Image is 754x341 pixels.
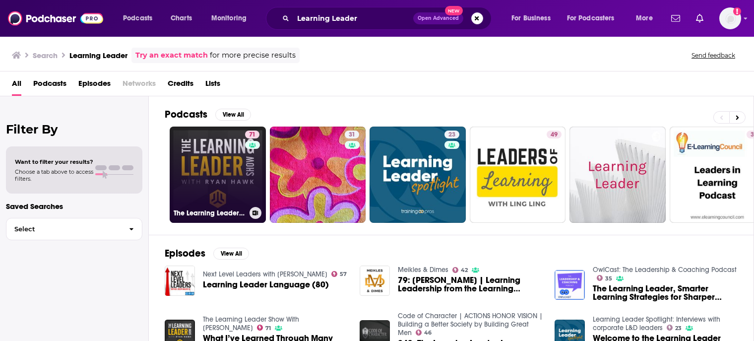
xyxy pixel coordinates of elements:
button: open menu [504,10,563,26]
a: EpisodesView All [165,247,249,260]
a: PodcastsView All [165,108,251,121]
button: open menu [629,10,665,26]
h2: Filter By [6,122,142,136]
span: 71 [249,130,255,140]
a: Next Level Leaders with Dr. Joseph Walker, III [203,270,327,278]
a: The Learning Leader Show With Ryan Hawk [203,315,299,332]
a: Charts [164,10,198,26]
a: Show notifications dropdown [667,10,684,27]
button: open menu [116,10,165,26]
h3: The Learning Leader Show With [PERSON_NAME] [174,209,246,217]
span: The Learning Leader, Smarter Learning Strategies for Sharper Leadership with [PERSON_NAME] [593,284,738,301]
span: 71 [265,326,271,331]
span: 23 [448,130,455,140]
div: Search podcasts, credits, & more... [275,7,501,30]
a: 42 [452,267,468,273]
a: Learning Leader Language (80) [203,280,329,289]
a: All [12,75,21,96]
span: Select [6,226,121,232]
button: View All [213,248,249,260]
span: 23 [675,326,682,331]
a: 23 [667,325,682,331]
h3: Search [33,51,58,60]
span: For Podcasters [567,11,615,25]
a: Learning Leader Spotlight: Interviews with corporate L&D leaders [593,315,720,332]
p: Saved Searches [6,202,142,211]
span: More [636,11,653,25]
a: Lists [205,75,220,96]
span: for more precise results [210,50,296,61]
img: Learning Leader Language (80) [165,266,195,296]
span: 42 [461,268,468,273]
button: Show profile menu [719,7,741,29]
span: Open Advanced [418,16,459,21]
a: Show notifications dropdown [692,10,707,27]
h2: Episodes [165,247,205,260]
span: 35 [605,276,612,281]
a: 35 [597,275,613,281]
a: 49 [470,127,566,223]
a: Try an exact match [135,50,208,61]
h3: Learning Leader [69,51,127,60]
span: 31 [349,130,355,140]
a: 49 [547,131,562,138]
h2: Podcasts [165,108,207,121]
a: 23 [444,131,459,138]
span: 57 [340,272,347,276]
a: 57 [331,271,347,277]
span: For Business [511,11,551,25]
svg: Add a profile image [733,7,741,15]
a: 23 [370,127,466,223]
a: 31 [270,127,366,223]
span: Choose a tab above to access filters. [15,168,93,182]
a: Podcasts [33,75,66,96]
span: Logged in as jfalkner [719,7,741,29]
a: Credits [168,75,193,96]
span: 79: [PERSON_NAME] | Learning Leadership from the Learning Leader [398,276,543,293]
span: Podcasts [123,11,152,25]
button: Select [6,218,142,240]
a: The Learning Leader, Smarter Learning Strategies for Sharper Leadership with Charles Good [593,284,738,301]
a: 71 [257,325,271,331]
span: 46 [424,331,432,335]
button: Send feedback [689,51,738,60]
button: open menu [561,10,629,26]
a: 46 [416,330,432,336]
a: 71The Learning Leader Show With [PERSON_NAME] [170,127,266,223]
a: Meikles & Dimes [398,266,448,274]
span: Networks [123,75,156,96]
a: 71 [245,131,259,138]
span: New [445,6,463,15]
a: 79: Ryan Hawk | Learning Leadership from the Learning Leader [398,276,543,293]
span: Want to filter your results? [15,158,93,165]
a: OwlCast: The Leadership & Coaching Podcast [593,266,737,274]
img: 79: Ryan Hawk | Learning Leadership from the Learning Leader [360,266,390,296]
span: 49 [551,130,558,140]
a: Code of Character | ACTIONS HONOR VISION | Building a Better Society by Building Great Men [398,312,543,337]
span: Monitoring [211,11,247,25]
img: Podchaser - Follow, Share and Rate Podcasts [8,9,103,28]
img: The Learning Leader, Smarter Learning Strategies for Sharper Leadership with Charles Good [555,270,585,300]
span: Charts [171,11,192,25]
a: Episodes [78,75,111,96]
button: Open AdvancedNew [413,12,463,24]
input: Search podcasts, credits, & more... [293,10,413,26]
img: User Profile [719,7,741,29]
button: open menu [204,10,259,26]
button: View All [215,109,251,121]
a: 31 [345,131,359,138]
